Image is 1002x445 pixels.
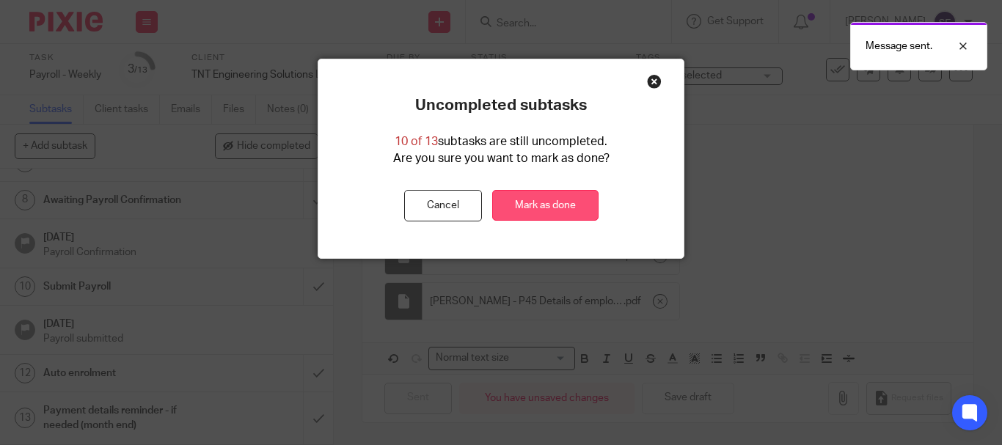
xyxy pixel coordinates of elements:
[647,74,662,89] div: Close this dialog window
[866,39,932,54] p: Message sent.
[395,133,607,150] p: subtasks are still uncompleted.
[415,96,587,115] p: Uncompleted subtasks
[393,150,610,167] p: Are you sure you want to mark as done?
[492,190,599,221] a: Mark as done
[404,190,482,221] button: Cancel
[395,136,438,147] span: 10 of 13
